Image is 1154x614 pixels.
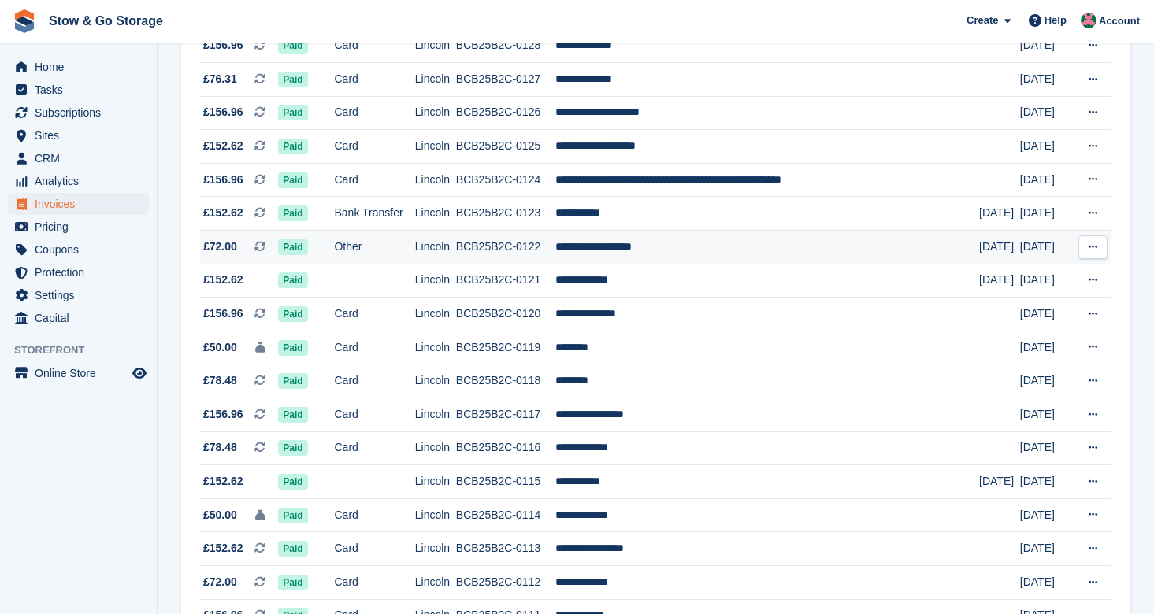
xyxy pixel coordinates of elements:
[8,193,149,215] a: menu
[8,307,149,329] a: menu
[278,474,307,490] span: Paid
[967,13,998,28] span: Create
[456,29,555,63] td: BCB25B2C-0128
[278,575,307,590] span: Paid
[8,147,149,169] a: menu
[278,407,307,423] span: Paid
[278,272,307,288] span: Paid
[35,124,129,146] span: Sites
[203,473,243,490] span: £152.62
[415,431,456,465] td: Lincoln
[979,465,1020,499] td: [DATE]
[203,37,243,54] span: £156.96
[8,124,149,146] a: menu
[456,298,555,331] td: BCB25B2C-0120
[415,230,456,264] td: Lincoln
[415,96,456,130] td: Lincoln
[203,406,243,423] span: £156.96
[203,439,237,456] span: £78.48
[278,172,307,188] span: Paid
[415,398,456,431] td: Lincoln
[278,541,307,557] span: Paid
[415,29,456,63] td: Lincoln
[456,331,555,364] td: BCB25B2C-0119
[8,170,149,192] a: menu
[979,264,1020,298] td: [DATE]
[278,373,307,389] span: Paid
[456,230,555,264] td: BCB25B2C-0122
[278,139,307,154] span: Paid
[1020,298,1073,331] td: [DATE]
[334,230,414,264] td: Other
[35,239,129,261] span: Coupons
[203,272,243,288] span: £152.62
[334,364,414,398] td: Card
[415,163,456,197] td: Lincoln
[8,56,149,78] a: menu
[334,163,414,197] td: Card
[203,507,237,523] span: £50.00
[203,205,243,221] span: £152.62
[43,8,169,34] a: Stow & Go Storage
[456,96,555,130] td: BCB25B2C-0126
[415,465,456,499] td: Lincoln
[334,498,414,532] td: Card
[278,440,307,456] span: Paid
[35,170,129,192] span: Analytics
[1020,431,1073,465] td: [DATE]
[203,574,237,590] span: £72.00
[1020,63,1073,97] td: [DATE]
[334,29,414,63] td: Card
[1020,565,1073,599] td: [DATE]
[415,498,456,532] td: Lincoln
[278,340,307,356] span: Paid
[1020,465,1073,499] td: [DATE]
[1020,197,1073,231] td: [DATE]
[35,216,129,238] span: Pricing
[203,239,237,255] span: £72.00
[35,307,129,329] span: Capital
[203,172,243,188] span: £156.96
[1081,13,1096,28] img: Tracey Cato
[1020,96,1073,130] td: [DATE]
[334,398,414,431] td: Card
[456,498,555,532] td: BCB25B2C-0114
[334,298,414,331] td: Card
[456,398,555,431] td: BCB25B2C-0117
[334,331,414,364] td: Card
[1020,498,1073,532] td: [DATE]
[203,339,237,356] span: £50.00
[8,362,149,384] a: menu
[1020,532,1073,566] td: [DATE]
[203,540,243,557] span: £152.62
[456,565,555,599] td: BCB25B2C-0112
[1020,230,1073,264] td: [DATE]
[35,193,129,215] span: Invoices
[203,372,237,389] span: £78.48
[278,239,307,255] span: Paid
[415,532,456,566] td: Lincoln
[334,63,414,97] td: Card
[35,79,129,101] span: Tasks
[1020,364,1073,398] td: [DATE]
[1020,29,1073,63] td: [DATE]
[334,96,414,130] td: Card
[130,364,149,383] a: Preview store
[1045,13,1067,28] span: Help
[278,205,307,221] span: Paid
[278,72,307,87] span: Paid
[456,264,555,298] td: BCB25B2C-0121
[456,465,555,499] td: BCB25B2C-0115
[203,71,237,87] span: £76.31
[415,63,456,97] td: Lincoln
[35,102,129,124] span: Subscriptions
[203,138,243,154] span: £152.62
[35,362,129,384] span: Online Store
[415,264,456,298] td: Lincoln
[8,216,149,238] a: menu
[456,130,555,164] td: BCB25B2C-0125
[13,9,36,33] img: stora-icon-8386f47178a22dfd0bd8f6a31ec36ba5ce8667c1dd55bd0f319d3a0aa187defe.svg
[456,197,555,231] td: BCB25B2C-0123
[415,364,456,398] td: Lincoln
[415,298,456,331] td: Lincoln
